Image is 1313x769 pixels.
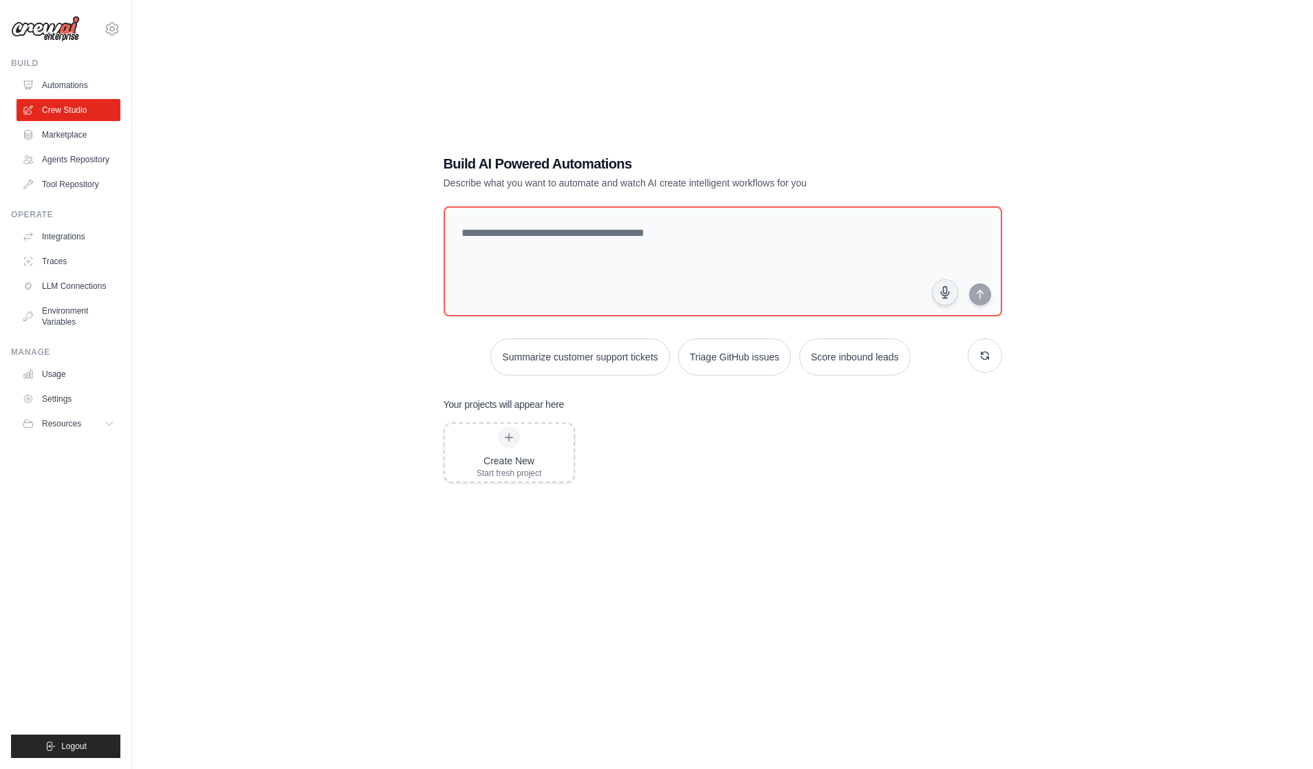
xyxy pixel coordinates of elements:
[678,338,791,376] button: Triage GitHub issues
[477,454,542,468] div: Create New
[968,338,1002,373] button: Get new suggestions
[17,149,120,171] a: Agents Repository
[11,209,120,220] div: Operate
[17,275,120,297] a: LLM Connections
[11,16,80,42] img: Logo
[17,124,120,146] a: Marketplace
[11,735,120,758] button: Logout
[17,250,120,272] a: Traces
[17,173,120,195] a: Tool Repository
[444,176,906,190] p: Describe what you want to automate and watch AI create intelligent workflows for you
[17,226,120,248] a: Integrations
[17,363,120,385] a: Usage
[17,99,120,121] a: Crew Studio
[61,741,87,752] span: Logout
[932,279,958,305] button: Click to speak your automation idea
[11,58,120,69] div: Build
[799,338,911,376] button: Score inbound leads
[444,154,906,173] h1: Build AI Powered Automations
[17,74,120,96] a: Automations
[477,468,542,479] div: Start fresh project
[17,388,120,410] a: Settings
[444,398,565,411] h3: Your projects will appear here
[42,418,81,429] span: Resources
[490,338,669,376] button: Summarize customer support tickets
[17,300,120,333] a: Environment Variables
[11,347,120,358] div: Manage
[17,413,120,435] button: Resources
